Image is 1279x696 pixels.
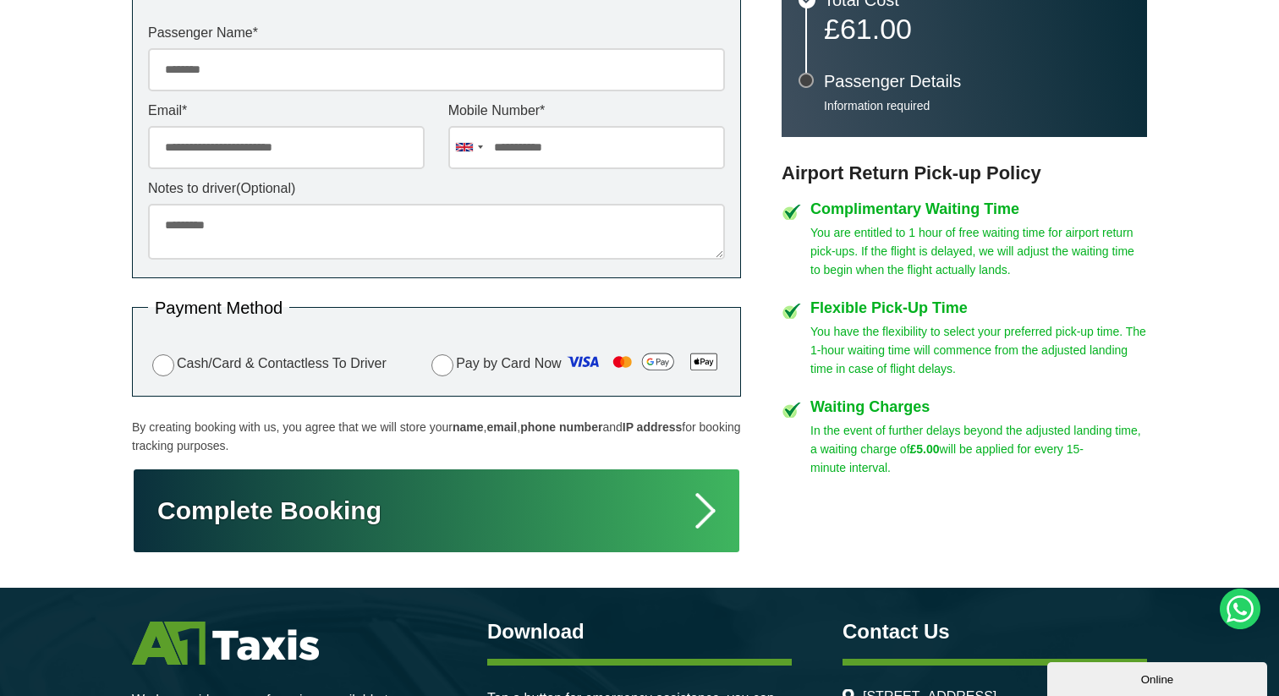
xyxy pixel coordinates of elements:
p: In the event of further delays beyond the adjusted landing time, a waiting charge of will be appl... [810,421,1147,477]
p: Information required [824,98,1130,113]
span: 61.00 [840,13,912,45]
h4: Flexible Pick-Up Time [810,300,1147,315]
strong: £5.00 [910,442,940,456]
input: Cash/Card & Contactless To Driver [152,354,174,376]
iframe: chat widget [1047,659,1271,696]
strong: email [486,420,517,434]
input: Pay by Card Now [431,354,453,376]
label: Email [148,104,425,118]
label: Pay by Card Now [427,348,725,381]
span: (Optional) [236,181,295,195]
strong: phone number [520,420,602,434]
label: Mobile Number [448,104,725,118]
p: You have the flexibility to select your preferred pick-up time. The 1-hour waiting time will comm... [810,322,1147,378]
label: Passenger Name [148,26,725,40]
label: Cash/Card & Contactless To Driver [148,352,387,376]
h3: Airport Return Pick-up Policy [782,162,1147,184]
p: By creating booking with us, you agree that we will store your , , and for booking tracking purpo... [132,418,741,455]
button: Complete Booking [132,468,741,554]
strong: IP address [623,420,683,434]
img: A1 Taxis St Albans [132,622,319,665]
h4: Complimentary Waiting Time [810,201,1147,216]
h3: Passenger Details [824,73,1130,90]
h3: Contact Us [843,622,1147,642]
label: Notes to driver [148,182,725,195]
p: You are entitled to 1 hour of free waiting time for airport return pick-ups. If the flight is del... [810,223,1147,279]
legend: Payment Method [148,299,289,316]
strong: name [453,420,484,434]
h4: Waiting Charges [810,399,1147,414]
div: United Kingdom: +44 [449,127,488,168]
p: £ [824,17,1130,41]
h3: Download [487,622,792,642]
